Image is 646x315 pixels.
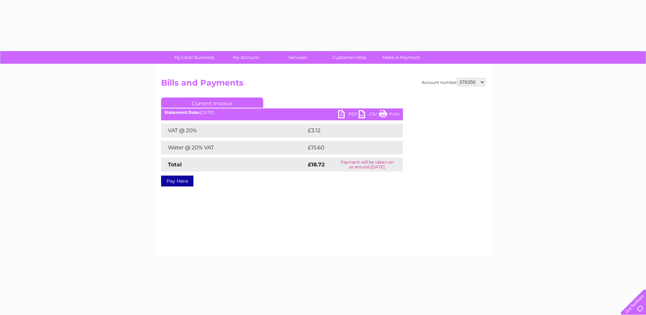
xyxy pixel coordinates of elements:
a: Pay Here [161,176,193,186]
a: CSV [359,110,379,120]
a: PDF [338,110,359,120]
b: Statement Date: [164,110,200,115]
a: Current Invoice [161,97,263,108]
div: [DATE] [161,110,403,115]
td: £15.60 [306,141,389,154]
strong: £18.72 [308,161,325,168]
a: Customer Help [321,51,377,64]
strong: Total [168,161,182,168]
a: My Clear Business [166,51,222,64]
a: Services [269,51,326,64]
a: Make A Payment [373,51,429,64]
td: Water @ 20% VAT [161,141,306,154]
div: Account number [422,78,485,86]
td: Payment will be taken on or around [DATE] [331,158,403,171]
a: My Account [218,51,274,64]
a: Print [379,110,399,120]
td: VAT @ 20% [161,124,306,137]
h2: Bills and Payments [161,78,485,91]
td: £3.12 [306,124,386,137]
